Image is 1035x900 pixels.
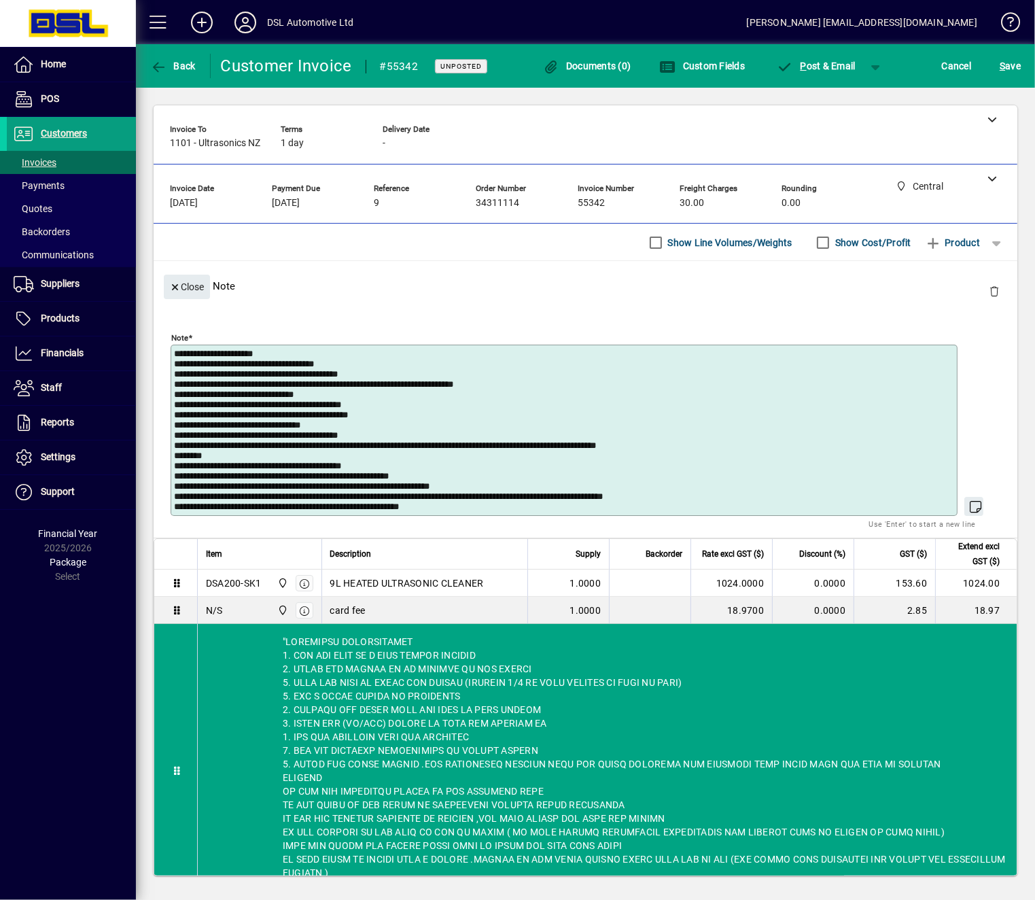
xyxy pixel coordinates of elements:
a: Support [7,475,136,509]
span: 9L HEATED ULTRASONIC CLEANER [330,576,484,590]
td: 1024.00 [935,570,1017,597]
button: Save [996,54,1024,78]
mat-label: Note [171,333,188,343]
span: Unposted [440,62,482,71]
button: Close [164,275,210,299]
span: Custom Fields [659,60,745,71]
a: POS [7,82,136,116]
span: Cancel [942,55,972,77]
div: Note [154,261,1017,311]
span: Customers [41,128,87,139]
span: Discount (%) [799,547,845,561]
div: 1024.0000 [699,576,764,590]
div: Customer Invoice [221,55,352,77]
button: Add [180,10,224,35]
span: ost & Email [777,60,856,71]
div: #55342 [380,56,419,77]
a: Suppliers [7,267,136,301]
span: Extend excl GST ($) [944,539,1000,569]
span: Backorders [14,226,70,237]
span: 0.00 [782,198,801,209]
span: Back [150,60,196,71]
a: Quotes [7,197,136,220]
button: Delete [978,275,1011,307]
span: Communications [14,249,94,260]
span: Settings [41,451,75,462]
span: [DATE] [272,198,300,209]
span: P [801,60,807,71]
span: Supply [576,547,601,561]
span: Central [274,576,290,591]
td: 2.85 [854,597,935,624]
span: Staff [41,382,62,393]
span: Support [41,486,75,497]
span: 1 day [281,138,304,149]
div: [PERSON_NAME] [EMAIL_ADDRESS][DOMAIN_NAME] [747,12,977,33]
span: Description [330,547,372,561]
span: - [383,138,385,149]
span: card fee [330,604,366,617]
a: Financials [7,336,136,370]
a: Settings [7,440,136,474]
a: Backorders [7,220,136,243]
span: Item [206,547,222,561]
span: Central [274,603,290,618]
app-page-header-button: Delete [978,285,1011,297]
button: Custom Fields [656,54,748,78]
a: Invoices [7,151,136,174]
span: Financials [41,347,84,358]
span: Backorder [646,547,682,561]
a: Knowledge Base [991,3,1018,47]
mat-hint: Use 'Enter' to start a new line [869,516,976,532]
a: Home [7,48,136,82]
span: Home [41,58,66,69]
span: Products [41,313,80,324]
span: 1.0000 [570,604,601,617]
span: Financial Year [39,528,98,539]
span: 1.0000 [570,576,601,590]
span: 55342 [578,198,605,209]
td: 0.0000 [772,597,854,624]
span: [DATE] [170,198,198,209]
a: Reports [7,406,136,440]
span: Documents (0) [543,60,631,71]
span: Rate excl GST ($) [702,547,764,561]
td: 18.97 [935,597,1017,624]
a: Communications [7,243,136,266]
span: Reports [41,417,74,428]
span: Product [925,232,980,254]
span: Close [169,276,205,298]
button: Post & Email [770,54,862,78]
label: Show Cost/Profit [832,236,911,249]
span: 1101 - Ultrasonics NZ [170,138,260,149]
button: Cancel [938,54,975,78]
span: GST ($) [900,547,927,561]
a: Products [7,302,136,336]
span: Quotes [14,203,52,214]
span: Invoices [14,157,56,168]
span: POS [41,93,59,104]
td: 153.60 [854,570,935,597]
button: Product [918,230,987,255]
span: Payments [14,180,65,191]
app-page-header-button: Back [136,54,211,78]
div: N/S [206,604,223,617]
div: 18.9700 [699,604,764,617]
button: Back [147,54,199,78]
a: Payments [7,174,136,197]
span: Package [50,557,86,568]
a: Staff [7,371,136,405]
span: S [1000,60,1005,71]
span: 30.00 [680,198,704,209]
span: Suppliers [41,278,80,289]
app-page-header-button: Close [160,280,213,292]
span: 34311114 [476,198,519,209]
span: 9 [374,198,379,209]
span: ave [1000,55,1021,77]
td: 0.0000 [772,570,854,597]
div: DSA200-SK1 [206,576,262,590]
button: Documents (0) [540,54,635,78]
label: Show Line Volumes/Weights [665,236,792,249]
button: Profile [224,10,267,35]
div: DSL Automotive Ltd [267,12,353,33]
